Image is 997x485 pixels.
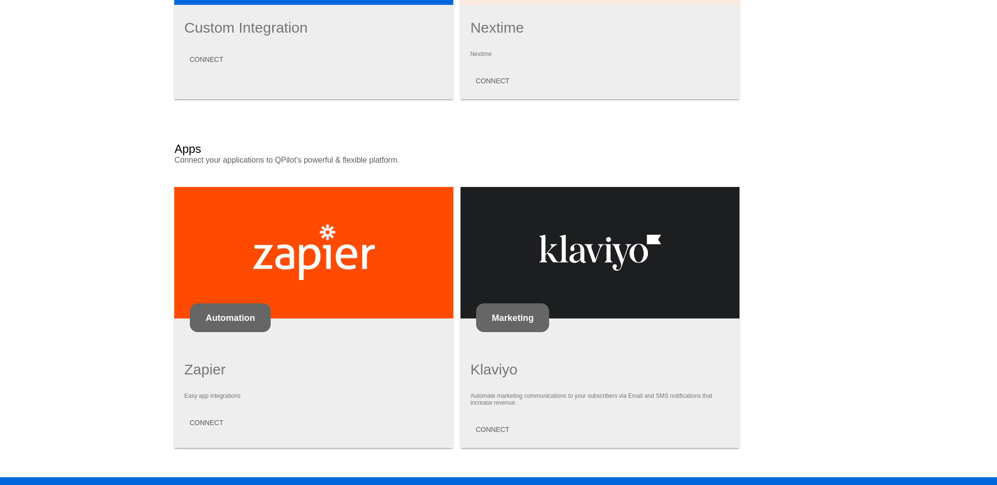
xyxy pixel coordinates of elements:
button: CONNECT [468,72,517,90]
span: CONNECT [189,419,223,427]
h2: Apps [174,142,201,156]
p: Marketing [492,313,534,323]
p: Automation [205,313,255,323]
span: CONNECT [476,77,509,85]
button: CONNECT [182,51,231,68]
h1: Klaviyo [470,361,730,378]
h1: Nextime [470,19,730,36]
h1: Custom Integration [184,19,443,36]
button: CONNECT [468,421,517,438]
span: CONNECT [189,56,223,63]
p: Nextime [470,51,730,57]
p: Connect your applications to QPilot's powerful & flexible platform. [174,156,590,165]
h1: Zapier [184,361,443,378]
span: CONNECT [476,426,509,433]
button: CONNECT [182,414,231,431]
p: Easy app integrations [184,392,443,399]
p: Automate marketing communications to your subscribers via Email and SMS notifications that increa... [470,392,730,406]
